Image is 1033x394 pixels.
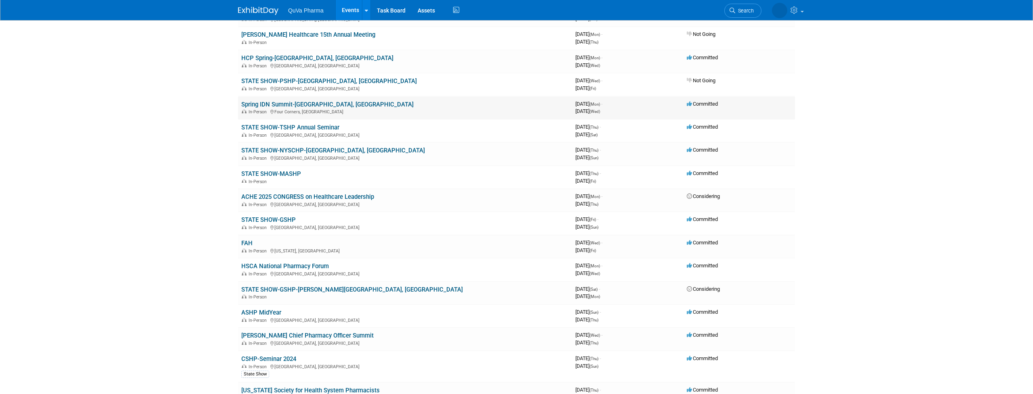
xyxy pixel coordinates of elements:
span: [DATE] [575,124,601,130]
span: (Sat) [590,133,598,137]
span: - [600,170,601,176]
a: STATE SHOW-PSHP-[GEOGRAPHIC_DATA], [GEOGRAPHIC_DATA] [241,77,417,85]
span: (Wed) [590,63,600,68]
span: In-Person [249,86,269,92]
span: [DATE] [575,31,602,37]
span: (Mon) [590,102,600,106]
a: STATE SHOW-TSHP Annual Seminar [241,124,339,131]
a: ASHP MidYear [241,309,281,316]
img: In-Person Event [242,109,247,113]
span: (Sun) [590,364,598,369]
span: (Sun) [590,156,598,160]
span: (Mon) [590,32,600,37]
a: STATE SHOW-GSHP-[PERSON_NAME][GEOGRAPHIC_DATA], [GEOGRAPHIC_DATA] [241,286,463,293]
span: [DATE] [575,363,598,369]
span: Considering [687,193,720,199]
a: HCP Spring-[GEOGRAPHIC_DATA], [GEOGRAPHIC_DATA] [241,54,393,62]
span: [DATE] [575,340,598,346]
span: [DATE] [575,263,602,269]
span: Committed [687,387,718,393]
span: Committed [687,101,718,107]
span: In-Person [249,17,269,22]
span: - [601,332,602,338]
span: - [601,101,602,107]
div: [GEOGRAPHIC_DATA], [GEOGRAPHIC_DATA] [241,317,569,323]
img: In-Person Event [242,133,247,137]
span: (Wed) [590,333,600,338]
span: (Wed) [590,79,600,83]
span: [DATE] [575,85,596,91]
span: [DATE] [575,309,601,315]
span: [DATE] [575,178,596,184]
span: In-Person [249,40,269,45]
span: [DATE] [575,247,596,253]
span: (Wed) [590,241,600,245]
span: Committed [687,309,718,315]
div: [GEOGRAPHIC_DATA], [GEOGRAPHIC_DATA] [241,201,569,207]
span: Committed [687,147,718,153]
span: (Sat) [590,17,598,21]
span: (Fri) [590,179,596,183]
span: - [601,240,602,246]
span: [DATE] [575,16,598,22]
span: [DATE] [575,77,602,83]
span: Committed [687,216,718,222]
span: (Wed) [590,109,600,114]
span: (Sat) [590,287,598,292]
a: ACHE 2025 CONGRESS on Healthcare Leadership [241,193,374,200]
span: (Thu) [590,40,598,44]
div: Four Corners, [GEOGRAPHIC_DATA] [241,108,569,115]
span: (Sun) [590,310,598,315]
span: (Mon) [590,194,600,199]
span: Not Going [687,77,715,83]
span: Considering [687,286,720,292]
span: Committed [687,355,718,361]
span: (Mon) [590,294,600,299]
span: [DATE] [575,108,600,114]
div: [GEOGRAPHIC_DATA], [GEOGRAPHIC_DATA] [241,363,569,369]
img: ExhibitDay [238,7,278,15]
a: [US_STATE] Society for Health System Pharmacists [241,387,380,394]
span: [DATE] [575,147,601,153]
img: In-Person Event [242,271,247,275]
span: (Mon) [590,56,600,60]
span: [DATE] [575,201,598,207]
span: [DATE] [575,332,602,338]
span: [DATE] [575,240,602,246]
div: [GEOGRAPHIC_DATA], [GEOGRAPHIC_DATA] [241,62,569,69]
span: (Thu) [590,171,598,176]
a: HSCA National Pharmacy Forum [241,263,329,270]
div: [GEOGRAPHIC_DATA], [GEOGRAPHIC_DATA] [241,270,569,277]
span: [DATE] [575,317,598,323]
img: In-Person Event [242,86,247,90]
span: (Thu) [590,125,598,129]
div: [GEOGRAPHIC_DATA], [GEOGRAPHIC_DATA] [241,224,569,230]
span: [DATE] [575,387,601,393]
img: In-Person Event [242,364,247,368]
span: Not Going [687,31,715,37]
span: - [601,77,602,83]
span: - [600,355,601,361]
span: [DATE] [575,355,601,361]
span: In-Person [249,271,269,277]
span: - [600,147,601,153]
a: Spring IDN Summit-[GEOGRAPHIC_DATA], [GEOGRAPHIC_DATA] [241,101,414,108]
span: In-Person [249,364,269,369]
span: - [601,263,602,269]
img: In-Person Event [242,225,247,229]
span: In-Person [249,202,269,207]
span: - [600,387,601,393]
span: - [601,54,602,60]
span: (Fri) [590,86,596,91]
span: (Sun) [590,225,598,229]
span: (Thu) [590,356,598,361]
span: In-Person [249,225,269,230]
div: State Show [241,371,269,378]
a: STATE SHOW-NYSCHP-[GEOGRAPHIC_DATA], [GEOGRAPHIC_DATA] [241,147,425,154]
span: (Thu) [590,388,598,392]
span: In-Person [249,63,269,69]
div: [US_STATE], [GEOGRAPHIC_DATA] [241,247,569,254]
span: In-Person [249,294,269,300]
img: In-Person Event [242,341,247,345]
span: - [600,309,601,315]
